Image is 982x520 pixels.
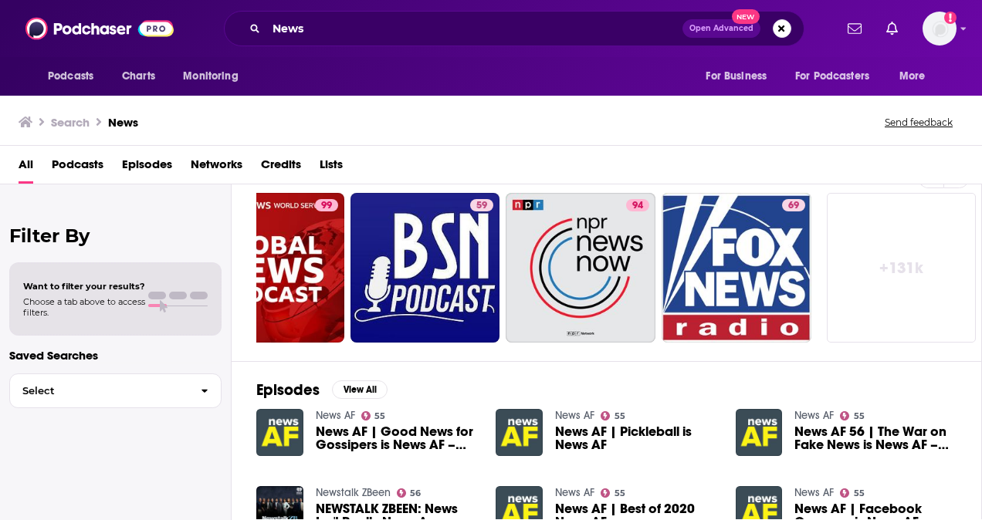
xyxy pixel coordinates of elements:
[316,409,355,422] a: News AF
[827,193,977,343] a: +131k
[785,62,892,91] button: open menu
[601,411,625,420] a: 55
[256,380,388,400] a: EpisodesView All
[795,66,869,87] span: For Podcasters
[25,14,174,43] img: Podchaser - Follow, Share and Rate Podcasts
[794,486,834,499] a: News AF
[506,193,655,343] a: 94
[9,348,222,363] p: Saved Searches
[256,409,303,456] img: News AF | Good News for Gossipers is News AF – April 28, 2021
[332,380,388,399] button: View All
[889,62,945,91] button: open menu
[320,152,343,184] a: Lists
[48,66,93,87] span: Podcasts
[555,409,594,422] a: News AF
[923,12,957,46] img: User Profile
[854,490,865,497] span: 55
[195,193,344,343] a: 99
[923,12,957,46] span: Logged in as veronica.smith
[315,199,338,211] a: 99
[840,488,865,498] a: 55
[854,413,865,420] span: 55
[880,15,904,42] a: Show notifications dropdown
[788,198,799,214] span: 69
[410,490,421,497] span: 56
[108,115,138,130] h3: News
[52,152,103,184] a: Podcasts
[261,152,301,184] a: Credits
[840,411,865,420] a: 55
[736,409,783,456] img: News AF 56 | The War on Fake News is News AF – November 15, 2016
[880,116,957,129] button: Send feedback
[37,62,113,91] button: open menu
[555,425,717,451] a: News AF | Pickleball is News AF
[794,425,957,451] a: News AF 56 | The War on Fake News is News AF – November 15, 2016
[316,486,391,499] a: Newstalk ZBeen
[496,409,543,456] img: News AF | Pickleball is News AF
[615,490,625,497] span: 55
[112,62,164,91] a: Charts
[19,152,33,184] a: All
[899,66,926,87] span: More
[9,373,222,408] button: Select
[944,12,957,24] svg: Add a profile image
[183,66,238,87] span: Monitoring
[682,19,760,38] button: Open AdvancedNew
[555,486,594,499] a: News AF
[632,198,643,214] span: 94
[172,62,258,91] button: open menu
[476,198,487,214] span: 59
[10,386,188,396] span: Select
[23,296,145,318] span: Choose a tab above to access filters.
[732,9,760,24] span: New
[841,15,868,42] a: Show notifications dropdown
[662,193,811,343] a: 69
[266,16,682,41] input: Search podcasts, credits, & more...
[350,193,500,343] a: 59
[23,281,145,292] span: Want to filter your results?
[470,199,493,211] a: 59
[615,413,625,420] span: 55
[321,198,332,214] span: 99
[361,411,386,420] a: 55
[706,66,767,87] span: For Business
[191,152,242,184] a: Networks
[782,199,805,211] a: 69
[626,199,649,211] a: 94
[794,425,957,451] span: News AF 56 | The War on Fake News is News AF – [DATE]
[316,425,478,451] a: News AF | Good News for Gossipers is News AF – April 28, 2021
[397,488,422,498] a: 56
[689,25,753,32] span: Open Advanced
[923,12,957,46] button: Show profile menu
[51,115,90,130] h3: Search
[256,380,320,400] h2: Episodes
[316,425,478,451] span: News AF | Good News for Gossipers is News AF – [DATE]
[122,66,155,87] span: Charts
[695,62,786,91] button: open menu
[224,11,804,46] div: Search podcasts, credits, & more...
[122,152,172,184] a: Episodes
[9,225,222,247] h2: Filter By
[374,413,385,420] span: 55
[601,488,625,498] a: 55
[794,409,834,422] a: News AF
